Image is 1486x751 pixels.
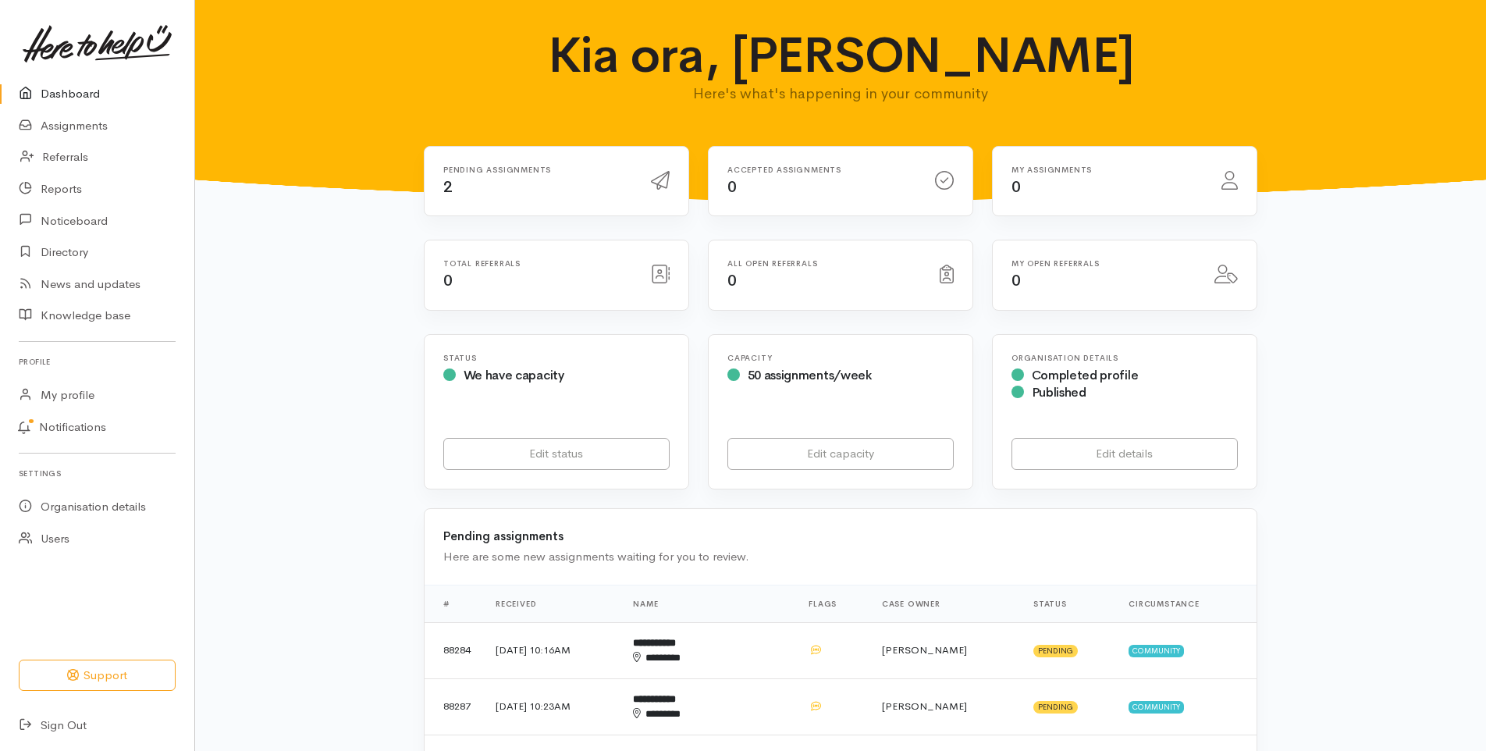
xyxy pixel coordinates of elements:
[796,585,869,622] th: Flags
[425,622,483,678] td: 88284
[443,177,453,197] span: 2
[1011,438,1238,470] a: Edit details
[483,585,620,622] th: Received
[1032,367,1139,383] span: Completed profile
[1021,585,1116,622] th: Status
[19,463,176,484] h6: Settings
[443,166,632,174] h6: Pending assignments
[443,259,632,268] h6: Total referrals
[464,367,564,383] span: We have capacity
[1032,384,1086,400] span: Published
[1011,354,1238,362] h6: Organisation Details
[443,529,563,543] b: Pending assignments
[727,259,921,268] h6: All open referrals
[1011,177,1021,197] span: 0
[748,367,872,383] span: 50 assignments/week
[443,354,670,362] h6: Status
[727,177,737,197] span: 0
[727,354,954,362] h6: Capacity
[1129,701,1184,714] span: Community
[1033,701,1078,714] span: Pending
[537,28,1145,83] h1: Kia ora, [PERSON_NAME]
[1011,259,1196,268] h6: My open referrals
[1033,645,1078,657] span: Pending
[727,166,916,174] h6: Accepted assignments
[727,438,954,470] a: Edit capacity
[537,83,1145,105] p: Here's what's happening in your community
[1011,166,1203,174] h6: My assignments
[443,548,1238,566] div: Here are some new assignments waiting for you to review.
[869,622,1021,678] td: [PERSON_NAME]
[869,585,1021,622] th: Case Owner
[1116,585,1257,622] th: Circumstance
[869,678,1021,735] td: [PERSON_NAME]
[425,678,483,735] td: 88287
[425,585,483,622] th: #
[1011,271,1021,290] span: 0
[19,351,176,372] h6: Profile
[1129,645,1184,657] span: Community
[443,271,453,290] span: 0
[443,438,670,470] a: Edit status
[483,678,620,735] td: [DATE] 10:23AM
[620,585,796,622] th: Name
[483,622,620,678] td: [DATE] 10:16AM
[19,660,176,692] button: Support
[727,271,737,290] span: 0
